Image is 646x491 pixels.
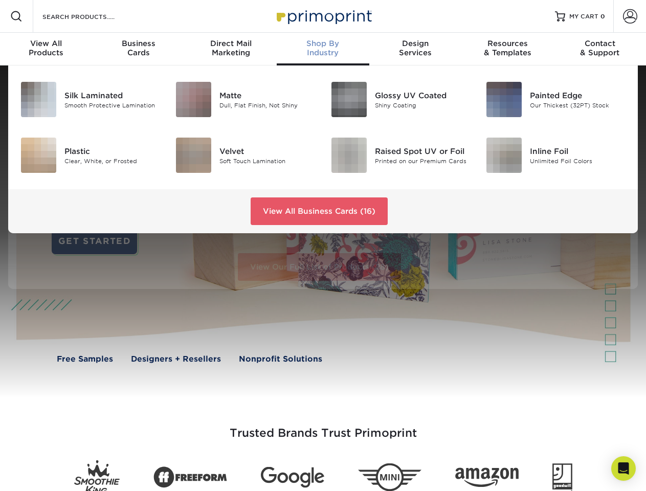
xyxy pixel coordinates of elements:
[277,39,369,48] span: Shop By
[92,33,184,65] a: BusinessCards
[600,13,605,20] span: 0
[185,39,277,48] span: Direct Mail
[92,39,184,57] div: Cards
[369,33,461,65] a: DesignServices
[455,468,519,487] img: Amazon
[461,39,553,57] div: & Templates
[185,39,277,57] div: Marketing
[272,5,374,27] img: Primoprint
[369,39,461,48] span: Design
[461,33,553,65] a: Resources& Templates
[461,39,553,48] span: Resources
[552,463,572,491] img: Goodwill
[185,33,277,65] a: Direct MailMarketing
[277,39,369,57] div: Industry
[92,39,184,48] span: Business
[569,12,598,21] span: MY CART
[251,197,388,225] a: View All Business Cards (16)
[369,39,461,57] div: Services
[24,402,622,452] h3: Trusted Brands Trust Primoprint
[238,253,401,281] a: View Our Full List of Products (28)
[261,467,324,488] img: Google
[611,456,636,481] div: Open Intercom Messenger
[41,10,141,23] input: SEARCH PRODUCTS.....
[277,33,369,65] a: Shop ByIndustry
